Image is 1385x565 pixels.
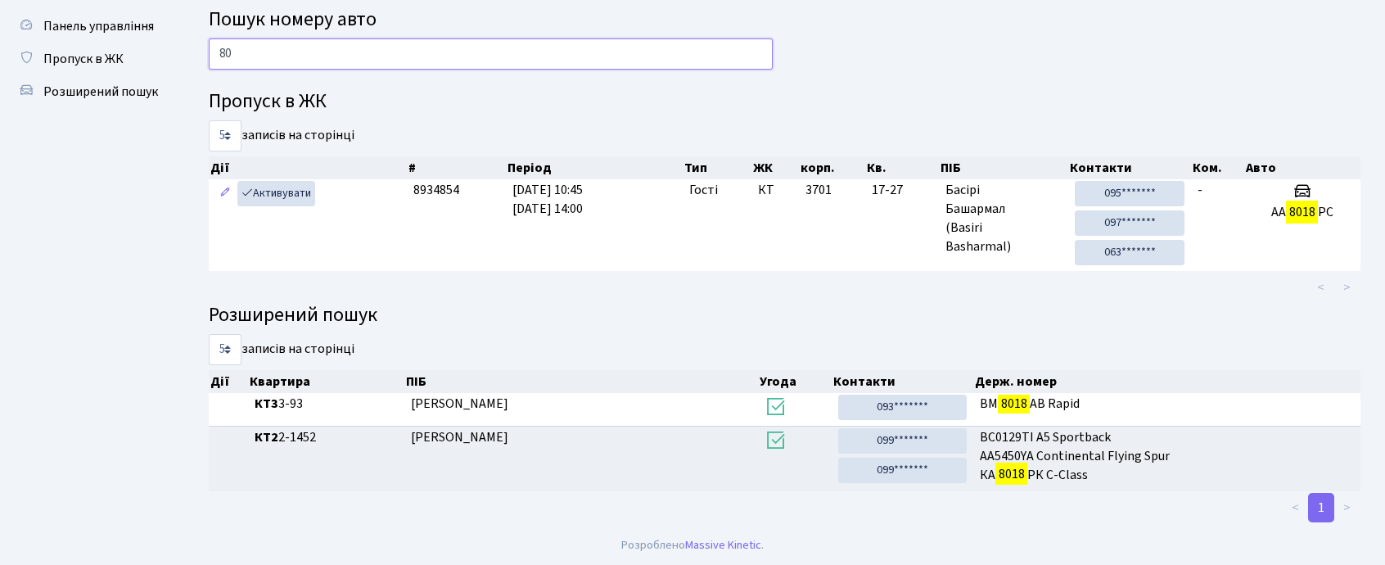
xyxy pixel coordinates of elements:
[209,334,354,365] label: записів на сторінці
[995,463,1026,486] mark: 8018
[512,181,583,218] span: [DATE] 10:45 [DATE] 14:00
[758,181,792,200] span: КТ
[805,181,832,199] span: 3701
[1308,493,1334,522] a: 1
[411,428,508,446] span: [PERSON_NAME]
[621,536,764,554] div: Розроблено .
[1251,205,1354,220] h5: АА РС
[248,370,404,393] th: Квартира
[751,156,799,179] th: ЖК
[413,181,459,199] span: 8934854
[404,370,758,393] th: ПІБ
[8,75,172,108] a: Розширений пошук
[43,17,154,35] span: Панель управління
[255,395,398,414] span: 3-93
[209,156,407,179] th: Дії
[1244,156,1360,179] th: Авто
[209,370,248,393] th: Дії
[8,43,172,75] a: Пропуск в ЖК
[799,156,865,179] th: корп.
[209,120,241,151] select: записів на сторінці
[8,10,172,43] a: Панель управління
[689,181,718,200] span: Гості
[945,181,1062,255] span: Басірі Башармал (Basiri Basharmal)
[407,156,507,179] th: #
[685,536,761,554] a: Massive Kinetic
[209,304,1360,328] h4: Розширений пошук
[1191,156,1244,179] th: Ком.
[411,395,508,413] span: [PERSON_NAME]
[1068,156,1192,179] th: Контакти
[1286,201,1317,224] mark: 8018
[980,428,1354,485] span: ВС0129ТІ A5 Sportback АА5450YA Continental Flying Spur КА РК C-Class
[255,428,278,446] b: КТ2
[255,428,398,447] span: 2-1452
[209,120,354,151] label: записів на сторінці
[872,181,932,200] span: 17-27
[865,156,939,179] th: Кв.
[980,395,1354,414] span: ВМ АВ Rapid
[255,395,278,413] b: КТ3
[43,50,124,68] span: Пропуск в ЖК
[758,370,832,393] th: Угода
[832,370,973,393] th: Контакти
[1198,181,1202,199] span: -
[506,156,682,179] th: Період
[939,156,1068,179] th: ПІБ
[43,83,158,101] span: Розширений пошук
[209,5,377,34] span: Пошук номеру авто
[209,334,241,365] select: записів на сторінці
[683,156,751,179] th: Тип
[209,38,773,70] input: Пошук
[973,370,1360,393] th: Держ. номер
[237,181,315,206] a: Активувати
[209,90,1360,114] h4: Пропуск в ЖК
[215,181,235,206] a: Редагувати
[998,392,1029,415] mark: 8018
